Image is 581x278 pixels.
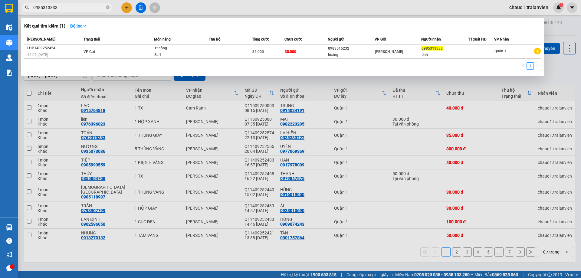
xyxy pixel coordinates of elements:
span: notification [6,252,12,257]
span: VP Gửi [84,50,95,54]
span: right [536,64,539,67]
span: VP Nhận [494,37,509,41]
span: Thu hộ [209,37,220,41]
span: TT xuất HĐ [468,37,487,41]
img: warehouse-icon [6,39,12,46]
div: hoàng [328,52,374,58]
span: close-circle [106,5,110,9]
li: Next Page [534,62,541,70]
input: Tìm tên, số ĐT hoặc mã đơn [33,4,105,11]
div: 0983515232 [328,45,374,52]
img: logo-vxr [5,4,13,13]
span: search [25,5,29,10]
span: message [6,265,12,271]
img: warehouse-icon [6,24,12,31]
span: Trạng thái [84,37,100,41]
span: [PERSON_NAME] [27,37,55,41]
span: down [82,24,87,28]
li: 1 [527,62,534,70]
span: question-circle [6,238,12,244]
h3: Kết quả tìm kiếm ( 1 ) [24,23,65,29]
li: Previous Page [519,62,527,70]
img: warehouse-icon [6,54,12,61]
span: Món hàng [154,37,171,41]
span: 14:05 [DATE] [27,53,48,57]
div: 1t hồng [154,45,200,52]
button: right [534,62,541,70]
span: Người nhận [421,37,441,41]
div: LHP1409252424 [27,45,82,51]
span: Tổng cước [252,37,269,41]
span: Người gửi [328,37,344,41]
div: tính [422,52,468,58]
span: left [521,64,525,67]
button: Bộ lọcdown [65,21,91,31]
span: 35.000 [285,50,296,54]
img: solution-icon [6,70,12,76]
span: 35.000 [252,50,264,54]
a: 1 [527,63,533,69]
span: Chưa cước [284,37,302,41]
span: close-circle [106,5,110,11]
img: warehouse-icon [6,224,12,231]
strong: Bộ lọc [70,24,87,28]
span: plus-circle [534,48,541,54]
span: VP Gửi [375,37,386,41]
div: SL: 1 [154,52,200,58]
span: 0985313333 [422,46,443,51]
span: [PERSON_NAME] [375,50,403,54]
button: left [519,62,527,70]
span: Quận 1 [494,49,506,53]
